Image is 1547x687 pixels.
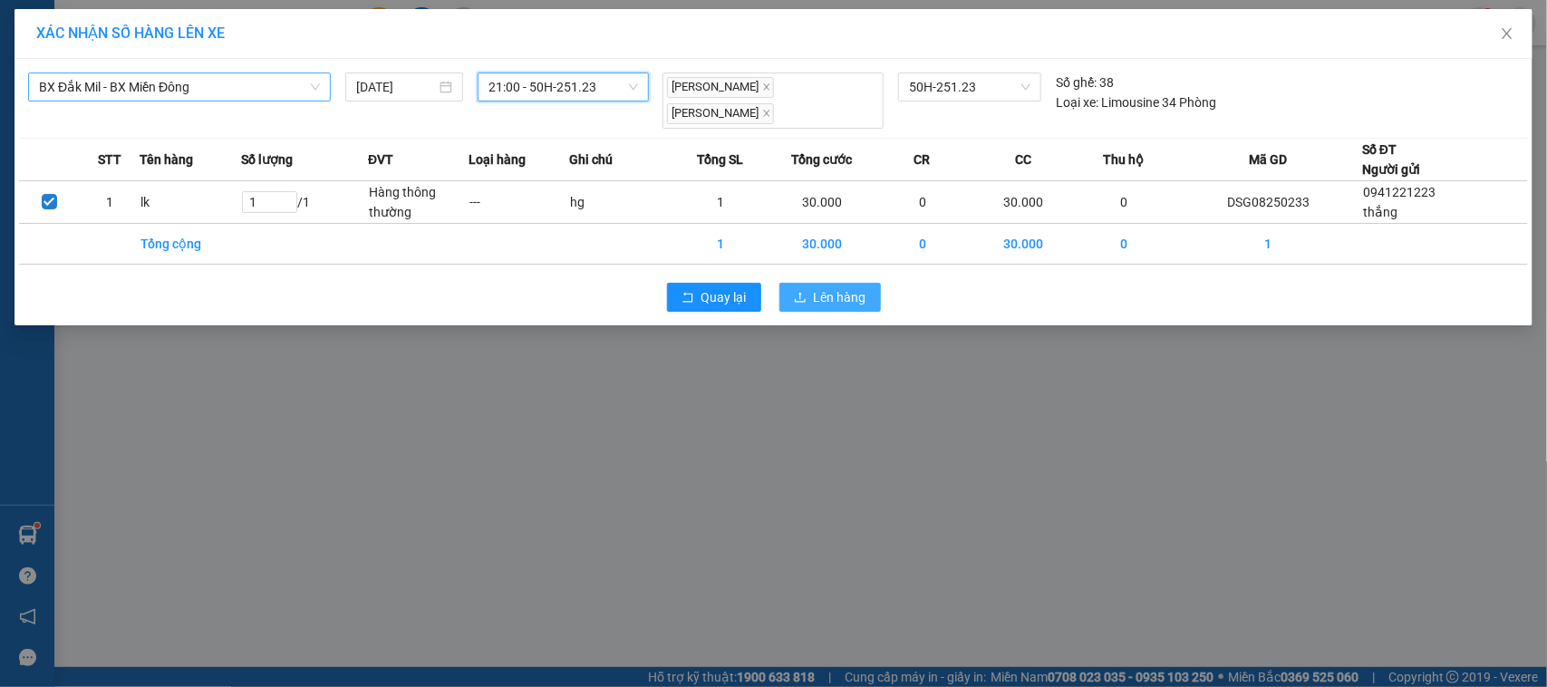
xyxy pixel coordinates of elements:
[469,180,569,223] td: ---
[1363,205,1397,219] span: thắng
[771,180,872,223] td: 30.000
[1175,180,1362,223] td: DSG08250233
[80,180,140,223] td: 1
[368,180,469,223] td: Hàng thông thường
[18,41,42,86] img: logo
[814,287,866,307] span: Lên hàng
[1056,73,1114,92] div: 38
[701,287,747,307] span: Quay lại
[762,82,771,92] span: close
[698,150,744,169] span: Tổng SL
[973,180,1074,223] td: 30.000
[762,109,771,118] span: close
[1500,26,1514,41] span: close
[140,223,241,264] td: Tổng cộng
[1362,140,1420,179] div: Số ĐT Người gửi
[973,223,1074,264] td: 30.000
[241,180,368,223] td: / 1
[182,127,244,137] span: PV Bình Dương
[771,223,872,264] td: 30.000
[140,180,241,223] td: lk
[1056,92,1216,112] div: Limousine 34 Phòng
[1249,150,1287,169] span: Mã GD
[1074,180,1175,223] td: 0
[909,73,1030,101] span: 50H-251.23
[667,283,761,312] button: rollbackQuay lại
[667,103,774,124] span: [PERSON_NAME]
[682,291,694,305] span: rollback
[1074,223,1175,264] td: 0
[791,150,852,169] span: Tổng cước
[1363,185,1436,199] span: 0941221223
[63,109,210,122] strong: BIÊN NHẬN GỬI HÀNG HOÁ
[914,150,931,169] span: CR
[872,223,972,264] td: 0
[671,223,771,264] td: 1
[1175,223,1362,264] td: 1
[872,180,972,223] td: 0
[570,180,671,223] td: hg
[174,68,256,82] span: DSG08250233
[139,126,168,152] span: Nơi nhận:
[98,150,121,169] span: STT
[140,150,194,169] span: Tên hàng
[356,77,436,97] input: 14/08/2025
[570,150,614,169] span: Ghi chú
[1056,92,1098,112] span: Loại xe:
[172,82,256,95] span: 20:37:47 [DATE]
[36,24,225,42] span: XÁC NHẬN SỐ HÀNG LÊN XE
[794,291,807,305] span: upload
[1015,150,1031,169] span: CC
[18,126,37,152] span: Nơi gửi:
[779,283,881,312] button: uploadLên hàng
[488,73,637,101] span: 21:00 - 50H-251.23
[62,127,114,137] span: PV Đắk Song
[1056,73,1097,92] span: Số ghế:
[47,29,147,97] strong: CÔNG TY TNHH [GEOGRAPHIC_DATA] 214 QL13 - P.26 - Q.BÌNH THẠNH - TP HCM 1900888606
[39,73,320,101] span: BX Đắk Mil - BX Miền Đông
[368,150,393,169] span: ĐVT
[1482,9,1532,60] button: Close
[667,77,774,98] span: [PERSON_NAME]
[671,180,771,223] td: 1
[1104,150,1145,169] span: Thu hộ
[241,150,293,169] span: Số lượng
[469,150,526,169] span: Loại hàng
